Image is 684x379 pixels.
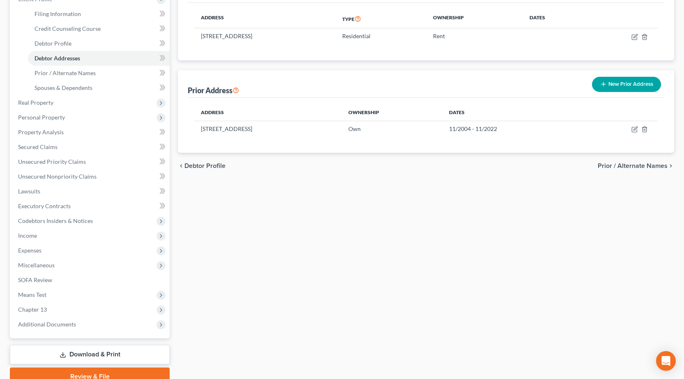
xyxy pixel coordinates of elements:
a: Lawsuits [12,184,170,199]
a: Download & Print [10,345,170,364]
a: Spouses & Dependents [28,80,170,95]
span: Means Test [18,291,46,298]
th: Ownership [426,9,523,28]
span: Spouses & Dependents [35,84,92,91]
button: New Prior Address [592,77,661,92]
a: Property Analysis [12,125,170,140]
a: Debtor Addresses [28,51,170,66]
i: chevron_right [668,163,674,169]
th: Address [194,9,336,28]
span: Executory Contracts [18,202,71,209]
span: Prior / Alternate Names [598,163,668,169]
span: Chapter 13 [18,306,47,313]
span: Secured Claims [18,143,58,150]
td: [STREET_ADDRESS] [194,121,342,136]
td: Residential [336,28,426,44]
th: Address [194,104,342,121]
td: 11/2004 - 11/2022 [442,121,583,136]
a: Executory Contracts [12,199,170,214]
span: Codebtors Insiders & Notices [18,217,93,224]
span: SOFA Review [18,276,52,283]
span: Debtor Addresses [35,55,80,62]
a: Prior / Alternate Names [28,66,170,80]
span: Personal Property [18,114,65,121]
span: Lawsuits [18,188,40,195]
div: Prior Address [188,85,239,95]
td: [STREET_ADDRESS] [194,28,336,44]
button: chevron_left Debtor Profile [178,163,226,169]
span: Prior / Alternate Names [35,69,96,76]
i: chevron_left [178,163,184,169]
span: Additional Documents [18,321,76,328]
span: Filing Information [35,10,81,17]
a: SOFA Review [12,273,170,287]
a: Unsecured Priority Claims [12,154,170,169]
span: Income [18,232,37,239]
th: Ownership [342,104,442,121]
span: Debtor Profile [184,163,226,169]
th: Type [336,9,426,28]
td: Own [342,121,442,136]
th: Dates [523,9,586,28]
span: Miscellaneous [18,262,55,269]
button: Prior / Alternate Names chevron_right [598,163,674,169]
a: Filing Information [28,7,170,21]
span: Unsecured Priority Claims [18,158,86,165]
span: Debtor Profile [35,40,71,47]
span: Expenses [18,247,41,254]
a: Unsecured Nonpriority Claims [12,169,170,184]
span: Unsecured Nonpriority Claims [18,173,97,180]
span: Credit Counseling Course [35,25,101,32]
a: Debtor Profile [28,36,170,51]
span: Real Property [18,99,53,106]
th: Dates [442,104,583,121]
span: Property Analysis [18,129,64,136]
td: Rent [426,28,523,44]
a: Credit Counseling Course [28,21,170,36]
a: Secured Claims [12,140,170,154]
div: Open Intercom Messenger [656,351,676,371]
